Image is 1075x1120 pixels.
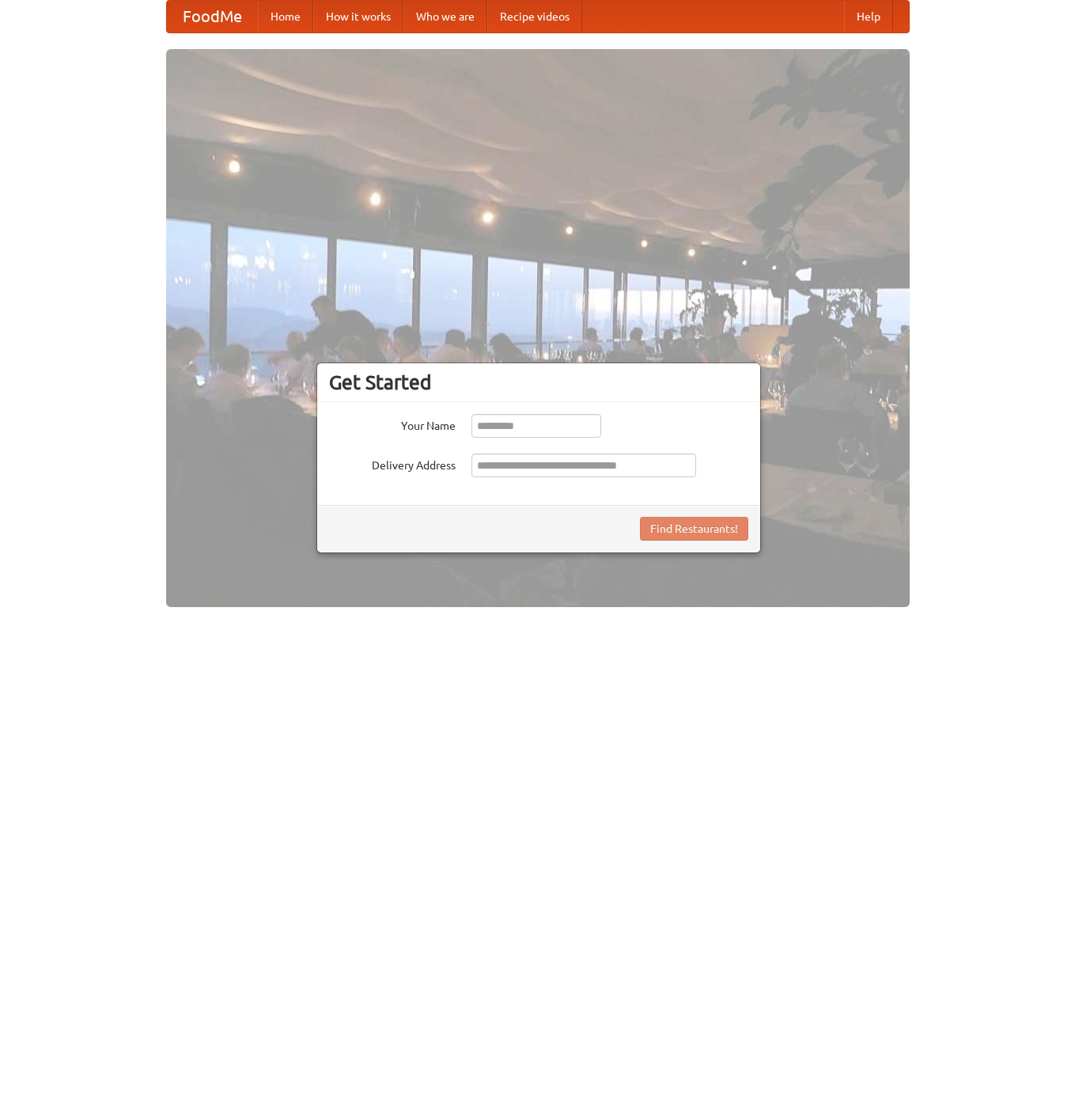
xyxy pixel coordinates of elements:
[844,1,893,32] a: Help
[258,1,313,32] a: Home
[329,414,456,434] label: Your Name
[313,1,403,32] a: How it works
[329,370,748,394] h3: Get Started
[487,1,582,32] a: Recipe videos
[403,1,487,32] a: Who we are
[640,517,748,541] button: Find Restaurants!
[329,454,456,473] label: Delivery Address
[167,1,258,32] a: FoodMe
